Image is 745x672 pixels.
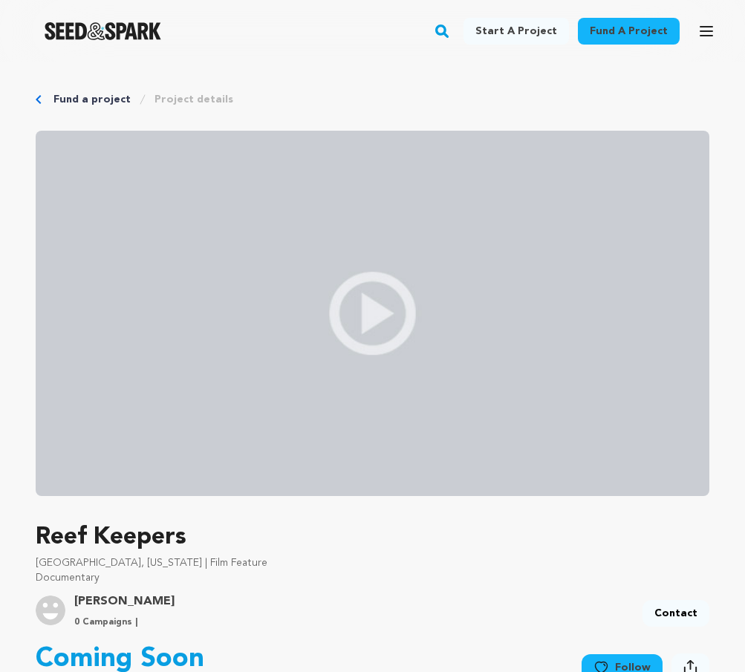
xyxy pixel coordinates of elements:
p: Documentary [36,570,709,585]
a: Goto Larson Alyson profile [74,593,175,610]
p: [GEOGRAPHIC_DATA], [US_STATE] | Film Feature [36,555,709,570]
p: Reef Keepers [36,520,709,555]
div: Breadcrumb [36,92,709,107]
a: Seed&Spark Homepage [45,22,161,40]
img: Seed&Spark Logo Dark Mode [45,22,161,40]
a: Fund a project [578,18,680,45]
a: Project details [154,92,233,107]
a: Start a project [463,18,569,45]
img: user.png [36,596,65,625]
a: Fund a project [53,92,131,107]
img: video_placeholder.jpg [36,131,709,496]
a: Contact [642,600,709,627]
p: 0 Campaigns | [74,616,175,628]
